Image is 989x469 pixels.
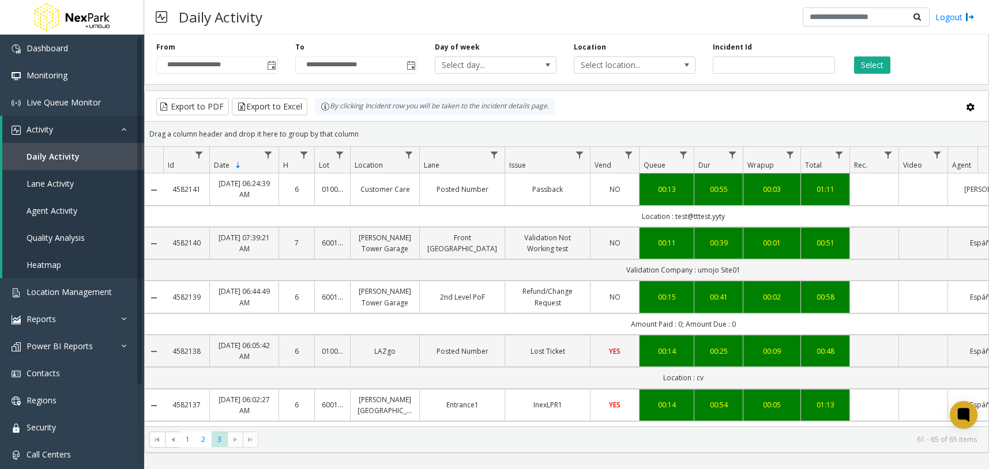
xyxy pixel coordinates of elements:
a: Issue Filter Menu [572,147,588,162]
span: Page 1 [180,432,195,447]
img: 'icon' [12,126,21,135]
a: YES [597,399,632,410]
a: 00:55 [701,184,736,195]
span: NO [610,292,621,302]
img: infoIcon.svg [321,102,330,111]
a: 6 [286,184,307,195]
a: Dur Filter Menu [725,147,740,162]
span: Reports [27,313,56,324]
a: 6 [286,346,307,357]
label: From [156,42,175,52]
a: Collapse Details [145,347,163,356]
span: Location Management [27,286,112,297]
span: Rec. [854,160,867,170]
span: Wrapup [747,160,774,170]
a: Posted Number [427,184,498,195]
span: Heatmap [27,259,61,270]
a: Collapse Details [145,401,163,410]
span: Go to the previous page [168,435,178,444]
a: 01:11 [808,184,843,195]
span: Agent [952,160,971,170]
a: Daily Activity [2,143,144,170]
a: 00:01 [750,237,794,248]
a: Passback [512,184,583,195]
a: 00:15 [646,292,687,302]
a: Wrapup Filter Menu [783,147,798,162]
a: 00:13 [646,184,687,195]
img: 'icon' [12,396,21,406]
a: Video Filter Menu [930,147,945,162]
a: Logout [935,11,975,23]
div: 00:14 [646,399,687,410]
div: Drag a column header and drop it here to group by that column [145,124,988,144]
div: By clicking Incident row you will be taken to the incident details page. [315,98,555,115]
a: 600128 [322,399,343,410]
div: 00:14 [646,346,687,357]
a: 00:09 [750,346,794,357]
a: Queue Filter Menu [676,147,691,162]
a: InexLPR1 [512,399,583,410]
a: Entrance1 [427,399,498,410]
img: 'icon' [12,342,21,351]
a: 60012811 [322,292,343,302]
a: NO [597,292,632,302]
span: Location [355,160,383,170]
button: Export to PDF [156,98,229,115]
a: Rec. Filter Menu [881,147,896,162]
a: 00:48 [808,346,843,357]
a: 00:54 [701,399,736,410]
a: 01:13 [808,399,843,410]
a: [DATE] 07:39:21 AM [217,232,272,254]
div: 00:41 [701,292,736,302]
a: 00:05 [750,399,794,410]
span: Dashboard [27,43,68,54]
span: Monitoring [27,70,67,81]
a: Date Filter Menu [261,147,276,162]
img: logout [965,11,975,23]
kendo-pager-info: 61 - 65 of 65 items [265,434,977,444]
a: Lane Filter Menu [487,147,502,162]
a: Quality Analysis [2,224,144,251]
a: 2nd Level PoF [427,292,498,302]
span: Power BI Reports [27,341,93,351]
img: 'icon' [12,288,21,297]
img: 'icon' [12,315,21,324]
span: Page 3 [212,432,227,447]
img: 'icon' [12,451,21,460]
a: Location Filter Menu [401,147,417,162]
img: 'icon' [12,71,21,81]
div: Data table [145,147,988,426]
div: 00:11 [646,237,687,248]
a: 00:25 [701,346,736,357]
span: Toggle popup [404,57,417,73]
a: [DATE] 06:02:27 AM [217,394,272,416]
a: Posted Number [427,346,498,357]
span: Live Queue Monitor [27,97,101,108]
a: Total Filter Menu [832,147,847,162]
span: Quality Analysis [27,232,85,243]
a: 010052 [322,346,343,357]
a: 00:39 [701,237,736,248]
a: Validation Not Working test [512,232,583,254]
span: Toggle popup [265,57,277,73]
span: Security [27,422,56,433]
a: 60012811 [322,237,343,248]
a: Collapse Details [145,186,163,195]
a: 6 [286,399,307,410]
a: Front [GEOGRAPHIC_DATA] [427,232,498,254]
span: Total [805,160,822,170]
span: Daily Activity [27,151,80,162]
a: [DATE] 06:44:49 AM [217,286,272,308]
a: LAZgo [358,346,412,357]
button: Select [854,56,890,74]
span: Activity [27,124,53,135]
a: 7 [286,237,307,248]
span: Contacts [27,368,60,379]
